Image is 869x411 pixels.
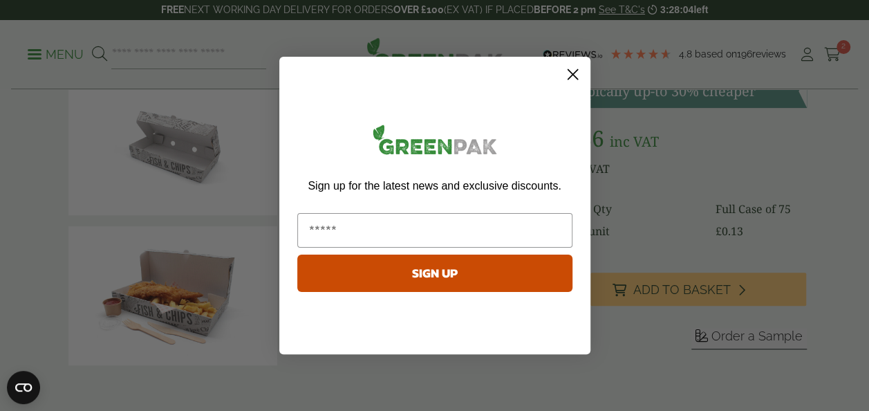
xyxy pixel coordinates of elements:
img: greenpak_logo [297,119,572,165]
button: Open CMP widget [7,371,40,404]
span: Sign up for the latest news and exclusive discounts. [308,180,561,192]
button: Close dialog [561,62,585,86]
input: Email [297,213,572,248]
button: SIGN UP [297,255,572,292]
